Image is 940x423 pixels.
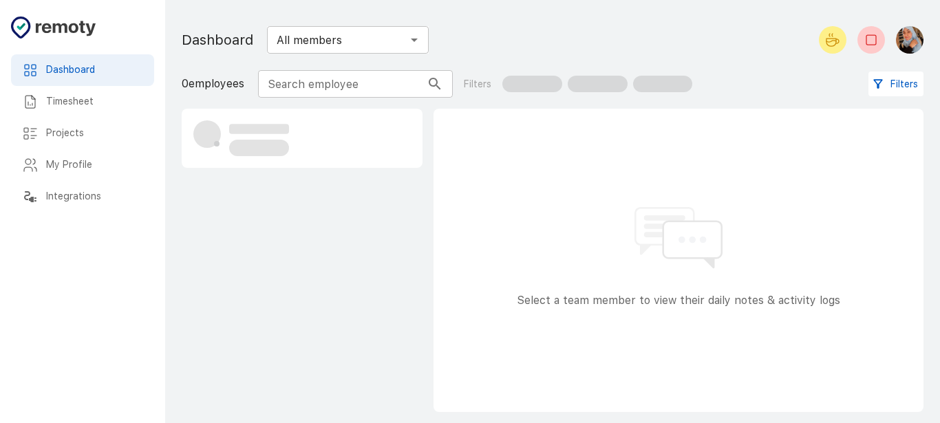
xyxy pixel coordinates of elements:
div: Integrations [11,181,154,213]
div: Dashboard [11,54,154,86]
p: Select a team member to view their daily notes & activity logs [517,292,840,309]
button: Malak Belabdi [890,21,923,59]
button: Filters [868,72,923,97]
button: Open [405,30,424,50]
div: Projects [11,118,154,149]
h6: Integrations [46,189,143,204]
div: Timesheet [11,86,154,118]
button: Start your break [819,26,846,54]
h6: Timesheet [46,94,143,109]
h6: My Profile [46,158,143,173]
p: Filters [464,77,491,91]
button: Check-out [857,26,885,54]
div: My Profile [11,149,154,181]
h6: Dashboard [46,63,143,78]
h1: Dashboard [182,29,253,51]
img: Malak Belabdi [896,26,923,54]
h6: Projects [46,126,143,141]
p: 0 employees [182,76,244,92]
